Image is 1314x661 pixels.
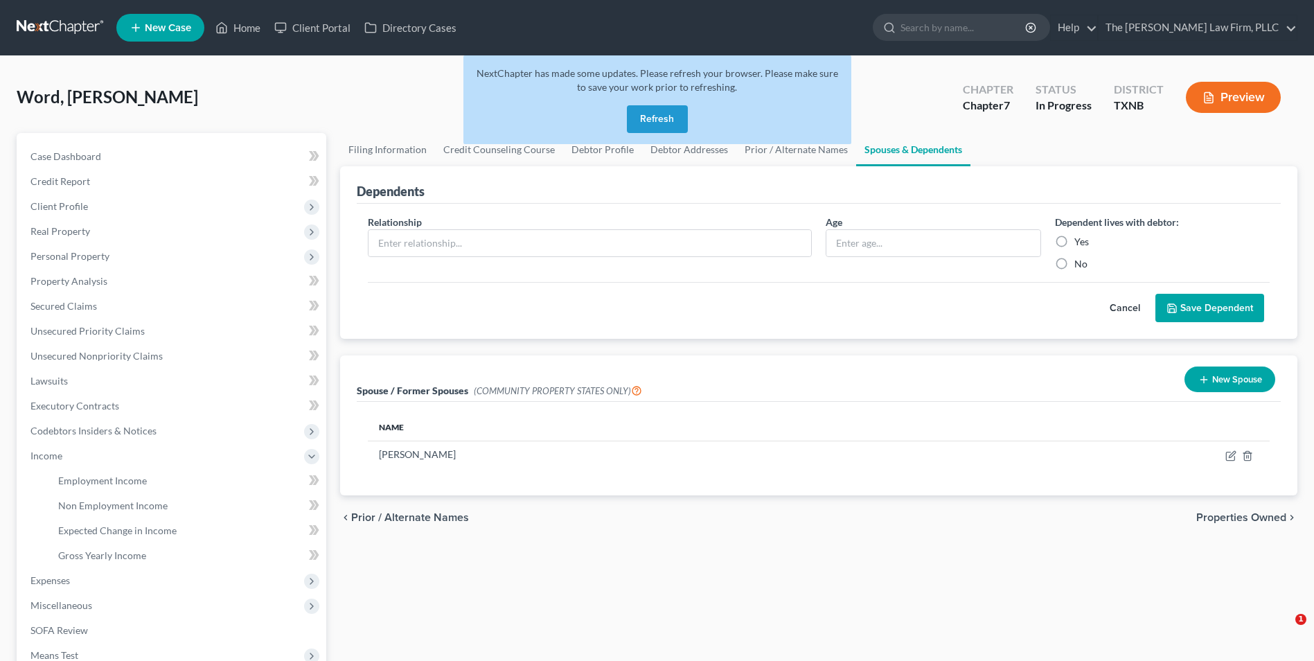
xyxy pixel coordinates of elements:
[30,624,88,636] span: SOFA Review
[1186,82,1281,113] button: Preview
[58,525,177,536] span: Expected Change in Income
[1184,367,1275,392] button: New Spouse
[30,375,68,387] span: Lawsuits
[47,543,326,568] a: Gross Yearly Income
[368,441,946,468] td: [PERSON_NAME]
[30,250,109,262] span: Personal Property
[357,183,425,200] div: Dependents
[963,82,1013,98] div: Chapter
[47,518,326,543] a: Expected Change in Income
[30,225,90,237] span: Real Property
[1051,15,1097,40] a: Help
[19,144,326,169] a: Case Dashboard
[47,493,326,518] a: Non Employment Income
[19,269,326,294] a: Property Analysis
[30,150,101,162] span: Case Dashboard
[1036,98,1092,114] div: In Progress
[19,169,326,194] a: Credit Report
[30,599,92,611] span: Miscellaneous
[368,413,946,441] th: Name
[357,385,468,396] span: Spouse / Former Spouses
[58,500,168,511] span: Non Employment Income
[340,133,435,166] a: Filing Information
[1074,257,1087,271] label: No
[58,475,147,486] span: Employment Income
[19,369,326,394] a: Lawsuits
[19,319,326,344] a: Unsecured Priority Claims
[826,230,1040,256] input: Enter age...
[19,294,326,319] a: Secured Claims
[30,450,62,461] span: Income
[826,215,842,229] label: Age
[30,325,145,337] span: Unsecured Priority Claims
[357,15,463,40] a: Directory Cases
[474,385,642,396] span: (COMMUNITY PROPERTY STATES ONLY)
[1114,82,1164,98] div: District
[1295,614,1306,625] span: 1
[1036,82,1092,98] div: Status
[1267,614,1300,647] iframe: Intercom live chat
[900,15,1027,40] input: Search by name...
[963,98,1013,114] div: Chapter
[1099,15,1297,40] a: The [PERSON_NAME] Law Firm, PLLC
[856,133,970,166] a: Spouses & Dependents
[208,15,267,40] a: Home
[1114,98,1164,114] div: TXNB
[145,23,191,33] span: New Case
[1055,215,1179,229] label: Dependent lives with debtor:
[340,512,469,523] button: chevron_left Prior / Alternate Names
[340,512,351,523] i: chevron_left
[627,105,688,133] button: Refresh
[1155,294,1264,323] button: Save Dependent
[30,400,119,412] span: Executory Contracts
[1094,294,1155,322] button: Cancel
[58,549,146,561] span: Gross Yearly Income
[30,350,163,362] span: Unsecured Nonpriority Claims
[30,200,88,212] span: Client Profile
[30,574,70,586] span: Expenses
[30,275,107,287] span: Property Analysis
[435,133,563,166] a: Credit Counseling Course
[47,468,326,493] a: Employment Income
[30,175,90,187] span: Credit Report
[477,67,838,93] span: NextChapter has made some updates. Please refresh your browser. Please make sure to save your wor...
[1286,512,1297,523] i: chevron_right
[368,216,422,228] span: Relationship
[1196,512,1286,523] span: Properties Owned
[267,15,357,40] a: Client Portal
[17,87,198,107] span: Word, [PERSON_NAME]
[1004,98,1010,112] span: 7
[30,425,157,437] span: Codebtors Insiders & Notices
[1074,235,1089,249] label: Yes
[19,618,326,643] a: SOFA Review
[19,344,326,369] a: Unsecured Nonpriority Claims
[369,230,811,256] input: Enter relationship...
[351,512,469,523] span: Prior / Alternate Names
[30,649,78,661] span: Means Test
[30,300,97,312] span: Secured Claims
[1196,512,1297,523] button: Properties Owned chevron_right
[19,394,326,418] a: Executory Contracts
